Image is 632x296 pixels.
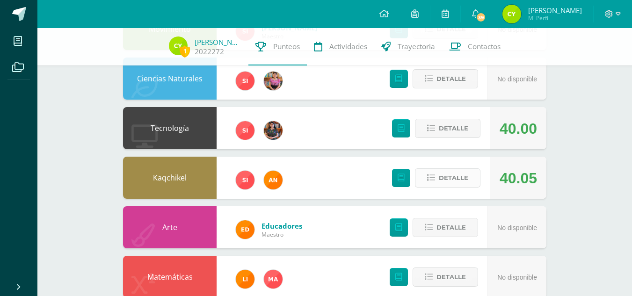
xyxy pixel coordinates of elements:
[264,72,283,90] img: e8319d1de0642b858999b202df7e829e.png
[236,171,254,189] img: 1e3c7f018e896ee8adc7065031dce62a.png
[264,171,283,189] img: fc6731ddebfef4a76f049f6e852e62c4.png
[236,220,254,239] img: ed927125212876238b0630303cb5fd71.png
[500,157,537,199] div: 40.05
[329,42,367,51] span: Actividades
[262,231,302,238] span: Maestro
[502,5,521,23] img: 9221ccec0b9c13a6522550b27c560307.png
[497,274,537,281] span: No disponible
[195,47,224,57] a: 2022272
[236,270,254,289] img: d78b0415a9069934bf99e685b082ed4f.png
[264,270,283,289] img: 777e29c093aa31b4e16d68b2ed8a8a42.png
[123,107,217,149] div: Tecnología
[169,36,188,55] img: 9221ccec0b9c13a6522550b27c560307.png
[236,121,254,140] img: 1e3c7f018e896ee8adc7065031dce62a.png
[195,37,241,47] a: [PERSON_NAME]
[436,268,466,286] span: Detalle
[413,69,478,88] button: Detalle
[436,70,466,87] span: Detalle
[468,42,501,51] span: Contactos
[528,14,582,22] span: Mi Perfil
[413,218,478,237] button: Detalle
[123,206,217,248] div: Arte
[264,121,283,140] img: 60a759e8b02ec95d430434cf0c0a55c7.png
[439,169,468,187] span: Detalle
[476,12,486,22] span: 39
[273,42,300,51] span: Punteos
[497,224,537,231] span: No disponible
[415,119,480,138] button: Detalle
[528,6,582,15] span: [PERSON_NAME]
[236,72,254,90] img: 1e3c7f018e896ee8adc7065031dce62a.png
[307,28,374,65] a: Actividades
[500,108,537,150] div: 40.00
[398,42,435,51] span: Trayectoria
[180,45,190,57] span: 1
[262,221,302,231] a: Educadores
[497,75,537,83] span: No disponible
[415,168,480,188] button: Detalle
[248,28,307,65] a: Punteos
[439,120,468,137] span: Detalle
[413,267,478,287] button: Detalle
[374,28,442,65] a: Trayectoria
[123,157,217,199] div: Kaqchikel
[442,28,508,65] a: Contactos
[123,58,217,100] div: Ciencias Naturales
[436,219,466,236] span: Detalle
